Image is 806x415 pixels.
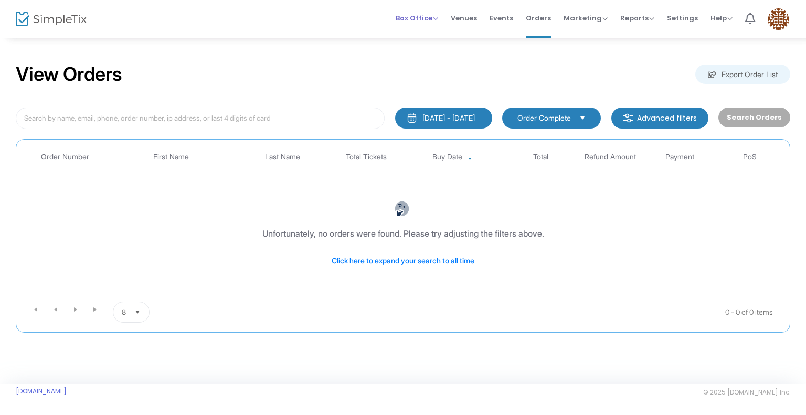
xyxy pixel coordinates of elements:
[623,113,633,123] img: filter
[265,153,300,162] span: Last Name
[16,108,385,129] input: Search by name, email, phone, order number, ip address, or last 4 digits of card
[262,227,544,240] div: Unfortunately, no orders were found. Please try adjusting the filters above.
[16,63,122,86] h2: View Orders
[620,13,654,23] span: Reports
[490,5,513,31] span: Events
[395,108,492,129] button: [DATE] - [DATE]
[16,387,67,396] a: [DOMAIN_NAME]
[517,113,571,123] span: Order Complete
[153,153,189,162] span: First Name
[122,307,126,317] span: 8
[254,302,773,323] kendo-pager-info: 0 - 0 of 0 items
[332,256,474,265] span: Click here to expand your search to all time
[665,153,694,162] span: Payment
[575,112,590,124] button: Select
[576,145,645,169] th: Refund Amount
[332,145,401,169] th: Total Tickets
[396,13,438,23] span: Box Office
[506,145,576,169] th: Total
[451,5,477,31] span: Venues
[432,153,462,162] span: Buy Date
[667,5,698,31] span: Settings
[564,13,608,23] span: Marketing
[466,153,474,162] span: Sortable
[130,302,145,322] button: Select
[526,5,551,31] span: Orders
[22,145,784,297] div: Data table
[394,201,410,217] img: face-thinking.png
[743,153,757,162] span: PoS
[611,108,708,129] m-button: Advanced filters
[422,113,475,123] div: [DATE] - [DATE]
[703,388,790,397] span: © 2025 [DOMAIN_NAME] Inc.
[710,13,733,23] span: Help
[41,153,89,162] span: Order Number
[407,113,417,123] img: monthly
